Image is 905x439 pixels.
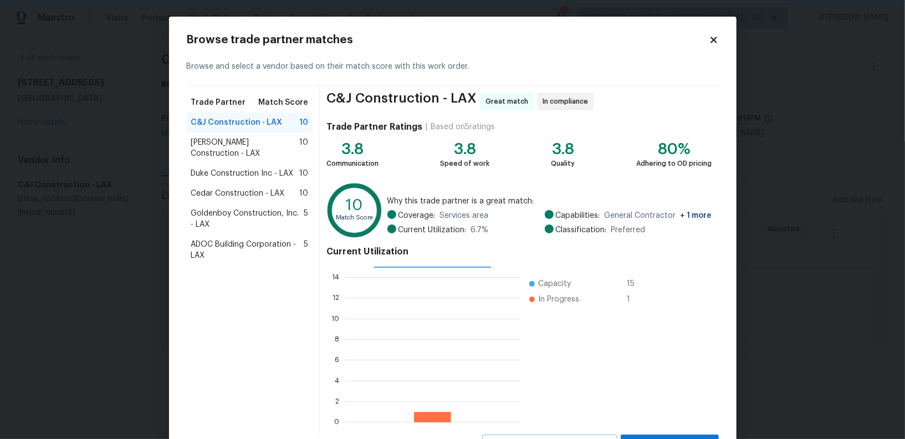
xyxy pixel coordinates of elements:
[326,121,422,132] h4: Trade Partner Ratings
[191,97,246,108] span: Trade Partner
[440,210,489,221] span: Services area
[681,212,712,219] span: + 1 more
[304,239,308,261] span: 5
[551,158,575,169] div: Quality
[326,158,379,169] div: Communication
[335,377,339,384] text: 4
[187,48,719,86] div: Browse and select a vendor based on their match score with this work order.
[191,208,304,230] span: Goldenboy Construction, Inc. - LAX
[627,278,645,289] span: 15
[299,137,308,159] span: 10
[258,97,308,108] span: Match Score
[299,117,308,128] span: 10
[637,158,712,169] div: Adhering to OD pricing
[431,121,495,132] div: Based on 5 ratings
[471,224,489,236] span: 6.7 %
[299,168,308,179] span: 10
[334,419,339,426] text: 0
[637,144,712,155] div: 80%
[387,196,712,207] span: Why this trade partner is a great match:
[422,121,431,132] div: |
[538,278,571,289] span: Capacity
[191,168,294,179] span: Duke Construction Inc - LAX
[331,315,339,322] text: 10
[627,294,645,305] span: 1
[326,93,477,110] span: C&J Construction - LAX
[398,210,436,221] span: Coverage:
[191,117,283,128] span: C&J Construction - LAX
[485,96,533,107] span: Great match
[187,34,709,45] h2: Browse trade partner matches
[398,224,467,236] span: Current Utilization:
[299,188,308,199] span: 10
[326,144,379,155] div: 3.8
[336,215,374,221] text: Match Score
[440,144,489,155] div: 3.8
[191,188,285,199] span: Cedar Construction - LAX
[611,224,646,236] span: Preferred
[605,210,712,221] span: General Contractor
[335,398,339,405] text: 2
[556,210,600,221] span: Capabilities:
[551,144,575,155] div: 3.8
[304,208,308,230] span: 5
[335,357,339,364] text: 6
[191,239,304,261] span: ADOC Building Corporation - LAX
[556,224,607,236] span: Classification:
[543,96,592,107] span: In compliance
[326,246,712,257] h4: Current Utilization
[332,274,339,280] text: 14
[538,294,579,305] span: In Progress
[335,336,339,343] text: 8
[440,158,489,169] div: Speed of work
[191,137,300,159] span: [PERSON_NAME] Construction - LAX
[333,295,339,302] text: 12
[346,198,364,213] text: 10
